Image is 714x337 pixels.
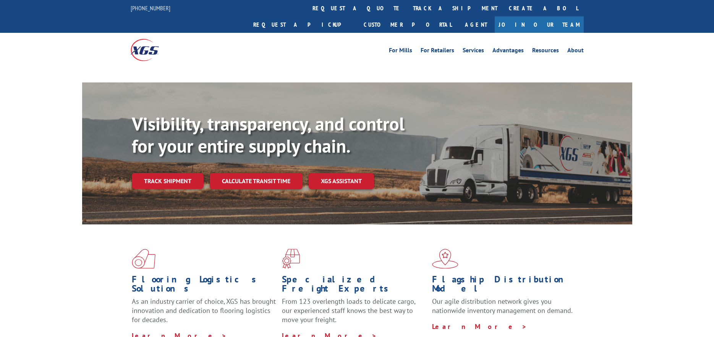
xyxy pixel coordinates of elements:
[421,47,454,56] a: For Retailers
[495,16,584,33] a: Join Our Team
[432,275,576,297] h1: Flagship Distribution Model
[492,47,524,56] a: Advantages
[210,173,303,189] a: Calculate transit time
[432,322,527,331] a: Learn More >
[132,275,276,297] h1: Flooring Logistics Solutions
[132,297,276,324] span: As an industry carrier of choice, XGS has brought innovation and dedication to flooring logistics...
[282,297,426,331] p: From 123 overlength loads to delicate cargo, our experienced staff knows the best way to move you...
[432,297,573,315] span: Our agile distribution network gives you nationwide inventory management on demand.
[132,249,155,269] img: xgs-icon-total-supply-chain-intelligence-red
[457,16,495,33] a: Agent
[309,173,374,189] a: XGS ASSISTANT
[282,249,300,269] img: xgs-icon-focused-on-flooring-red
[248,16,358,33] a: Request a pickup
[532,47,559,56] a: Resources
[389,47,412,56] a: For Mills
[463,47,484,56] a: Services
[567,47,584,56] a: About
[358,16,457,33] a: Customer Portal
[131,4,170,12] a: [PHONE_NUMBER]
[282,275,426,297] h1: Specialized Freight Experts
[432,249,458,269] img: xgs-icon-flagship-distribution-model-red
[132,173,204,189] a: Track shipment
[132,112,405,158] b: Visibility, transparency, and control for your entire supply chain.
